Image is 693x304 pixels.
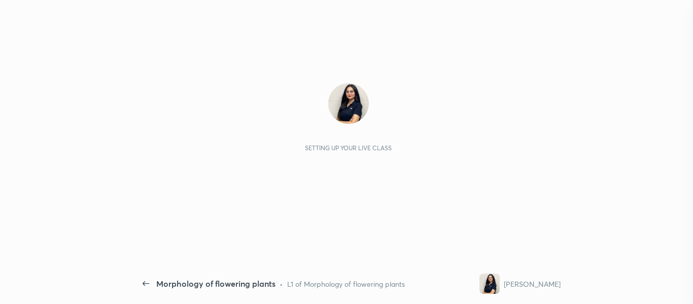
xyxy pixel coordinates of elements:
div: [PERSON_NAME] [504,279,561,289]
img: 5ed39f205c4b48d6a8ae94aa2b95cbdd.jpg [328,83,369,124]
div: Morphology of flowering plants [156,278,275,290]
div: • [280,279,283,289]
div: L1 of Morphology of flowering plants [287,279,405,289]
img: 5ed39f205c4b48d6a8ae94aa2b95cbdd.jpg [479,274,500,294]
div: Setting up your live class [305,144,392,152]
